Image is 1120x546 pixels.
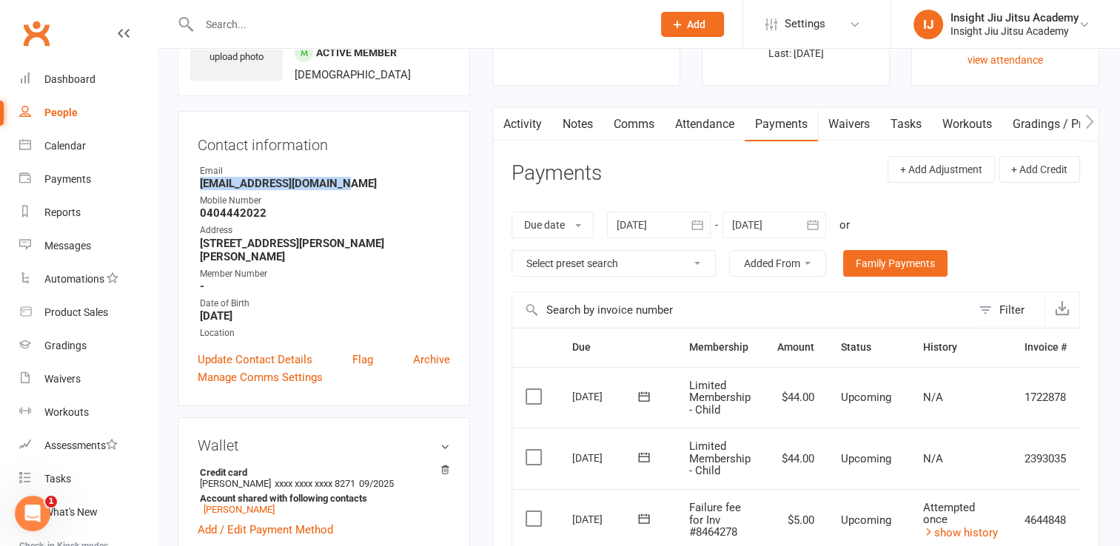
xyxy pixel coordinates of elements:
strong: [EMAIL_ADDRESS][DOMAIN_NAME] [200,177,450,190]
a: Waivers [19,363,156,396]
a: Attendance [665,107,745,141]
span: Upcoming [841,391,891,404]
div: Filter [999,301,1025,319]
span: Attempted once [923,501,975,527]
a: People [19,96,156,129]
div: Waivers [44,373,81,385]
div: Email [200,164,450,178]
div: Assessments [44,439,118,451]
span: [DEMOGRAPHIC_DATA] [295,68,411,81]
div: Mobile Number [200,194,450,208]
div: [DATE] [572,385,640,408]
a: Comms [603,107,665,141]
iframe: Intercom live chat [15,496,50,531]
h3: Payments [512,162,602,185]
div: Reports [44,206,81,218]
div: Dashboard [44,73,95,85]
button: Due date [512,212,594,238]
strong: [DATE] [200,309,450,323]
div: Payments [44,173,91,185]
strong: 0404442022 [200,206,450,220]
div: Messages [44,240,91,252]
a: Flag [352,351,373,368]
span: Failure fee for Inv #8464278 [689,501,741,539]
th: History [910,328,1011,366]
span: Limited Membership - Child [689,439,751,477]
a: Product Sales [19,296,156,329]
a: Tasks [880,107,932,141]
td: $44.00 [764,367,828,428]
td: 2393035 [1011,428,1080,489]
span: Upcoming [841,513,891,527]
a: Workouts [19,396,156,429]
a: Payments [745,107,818,141]
strong: - [200,280,450,293]
input: Search by invoice number [512,292,971,328]
div: Address [200,223,450,237]
div: [DATE] [572,508,640,530]
span: N/A [923,452,943,465]
a: Waivers [818,107,880,141]
a: Tasks [19,462,156,496]
button: Add [661,12,724,37]
span: Settings [785,7,825,41]
a: Calendar [19,129,156,163]
div: Calendar [44,140,86,152]
a: Messages [19,229,156,263]
span: Limited Membership - Child [689,379,751,417]
a: [PERSON_NAME] [204,504,275,515]
td: 1722878 [1011,367,1080,428]
a: Gradings [19,329,156,363]
div: Member Number [200,267,450,281]
button: + Add Adjustment [888,156,995,183]
span: N/A [923,391,943,404]
div: Workouts [44,406,89,418]
a: Reports [19,196,156,229]
a: view attendance [968,54,1043,66]
a: What's New [19,496,156,529]
a: Add / Edit Payment Method [198,521,333,539]
div: Product Sales [44,306,108,318]
div: IJ [913,10,943,39]
a: Clubworx [18,15,55,52]
button: Filter [971,292,1044,328]
div: or [839,216,850,234]
button: + Add Credit [999,156,1080,183]
a: Payments [19,163,156,196]
a: Workouts [932,107,1002,141]
div: Insight Jiu Jitsu Academy [950,24,1079,38]
span: 1 [45,496,57,508]
strong: Account shared with following contacts [200,493,443,504]
th: Due [559,328,676,366]
a: Update Contact Details [198,351,312,368]
span: Active member [316,47,397,58]
div: People [44,107,78,118]
a: Automations [19,263,156,296]
strong: [STREET_ADDRESS][PERSON_NAME][PERSON_NAME] [200,237,450,263]
div: Insight Jiu Jitsu Academy [950,11,1079,24]
th: Status [828,328,910,366]
strong: Credit card [200,467,443,478]
div: [DATE] [572,446,640,469]
div: Date of Birth [200,297,450,311]
span: 09/2025 [359,478,394,489]
a: Assessments [19,429,156,462]
th: Invoice # [1011,328,1080,366]
th: Amount [764,328,828,366]
div: Tasks [44,473,71,485]
th: Membership [676,328,764,366]
td: $44.00 [764,428,828,489]
h3: Contact information [198,131,450,153]
span: xxxx xxxx xxxx 8271 [275,478,355,489]
span: Upcoming [841,452,891,465]
a: show history [923,526,998,539]
h3: Wallet [198,437,450,454]
a: Archive [413,351,450,368]
div: Location [200,326,450,340]
span: Add [687,18,705,30]
li: [PERSON_NAME] [198,465,450,517]
a: Dashboard [19,63,156,96]
div: What's New [44,506,98,518]
a: Family Payments [843,250,948,277]
div: Gradings [44,340,87,351]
